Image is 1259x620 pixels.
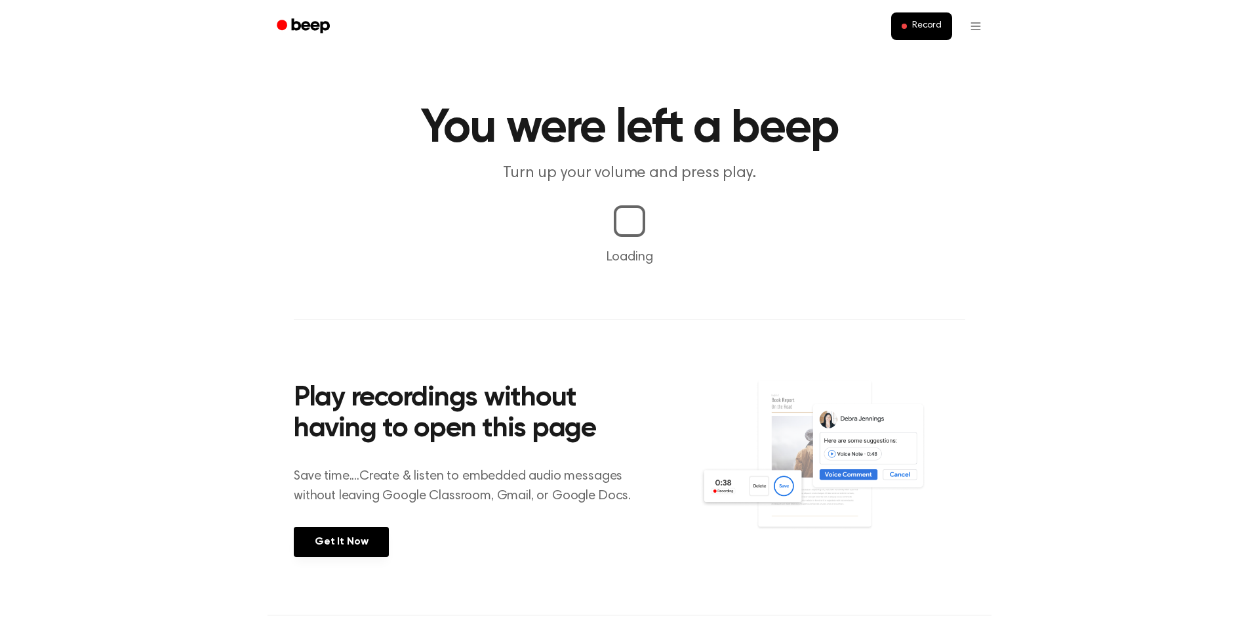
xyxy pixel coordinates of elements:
[294,527,389,557] a: Get It Now
[912,20,942,32] span: Record
[700,379,965,556] img: Voice Comments on Docs and Recording Widget
[268,14,342,39] a: Beep
[294,105,965,152] h1: You were left a beep
[294,383,647,445] h2: Play recordings without having to open this page
[294,466,647,506] p: Save time....Create & listen to embedded audio messages without leaving Google Classroom, Gmail, ...
[378,163,881,184] p: Turn up your volume and press play.
[16,247,1243,267] p: Loading
[891,12,952,40] button: Record
[960,10,991,42] button: Open menu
